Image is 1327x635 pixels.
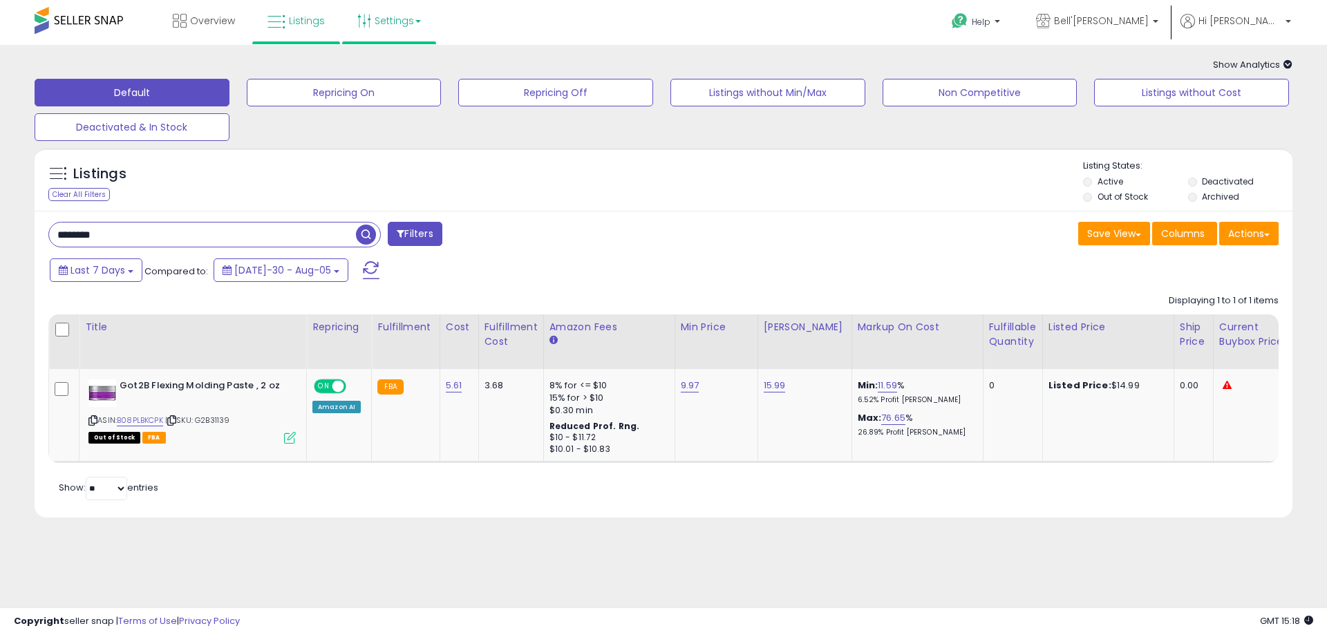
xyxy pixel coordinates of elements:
span: Show Analytics [1213,58,1292,71]
button: Repricing On [247,79,442,106]
small: Amazon Fees. [549,334,558,347]
div: 0.00 [1180,379,1203,392]
div: Amazon Fees [549,320,669,334]
div: Displaying 1 to 1 of 1 items [1169,294,1279,307]
div: % [858,379,972,405]
strong: Copyright [14,614,64,627]
label: Deactivated [1202,176,1254,187]
div: Amazon AI [312,401,361,413]
a: 9.97 [681,379,699,392]
div: $10 - $11.72 [549,432,664,444]
span: ON [315,381,332,392]
span: Help [972,16,990,28]
div: $14.99 [1048,379,1163,392]
span: [DATE]-30 - Aug-05 [234,263,331,277]
span: Columns [1161,227,1205,240]
div: % [858,412,972,437]
a: 76.65 [881,411,905,425]
a: Privacy Policy [179,614,240,627]
div: Fulfillable Quantity [989,320,1037,349]
div: $0.30 min [549,404,664,417]
button: Repricing Off [458,79,653,106]
a: Help [941,2,1014,45]
span: FBA [142,432,166,444]
b: Min: [858,379,878,392]
span: Last 7 Days [70,263,125,277]
span: Bell'[PERSON_NAME] [1054,14,1149,28]
a: Hi [PERSON_NAME] [1180,14,1291,45]
th: The percentage added to the cost of goods (COGS) that forms the calculator for Min & Max prices. [851,314,983,369]
div: 15% for > $10 [549,392,664,404]
button: Save View [1078,222,1150,245]
span: 2025-08-13 15:18 GMT [1260,614,1313,627]
button: Deactivated & In Stock [35,113,229,141]
span: Show: entries [59,481,158,494]
button: Actions [1219,222,1279,245]
span: OFF [344,381,366,392]
i: Get Help [951,12,968,30]
div: Clear All Filters [48,188,110,201]
a: Terms of Use [118,614,177,627]
div: $10.01 - $10.83 [549,444,664,455]
label: Active [1098,176,1123,187]
div: 3.68 [484,379,533,392]
b: Got2B Flexing Molding Paste , 2 oz [120,379,288,396]
div: Listed Price [1048,320,1168,334]
span: Compared to: [144,265,208,278]
div: Cost [446,320,473,334]
button: Listings without Min/Max [670,79,865,106]
button: [DATE]-30 - Aug-05 [214,258,348,282]
div: Repricing [312,320,366,334]
b: Max: [858,411,882,424]
button: Non Competitive [883,79,1077,106]
label: Archived [1202,191,1239,202]
div: ASIN: [88,379,296,442]
a: 5.61 [446,379,462,392]
div: Ship Price [1180,320,1207,349]
h5: Listings [73,164,126,184]
b: Listed Price: [1048,379,1111,392]
div: [PERSON_NAME] [764,320,846,334]
div: 8% for <= $10 [549,379,664,392]
button: Filters [388,222,442,246]
div: Fulfillment Cost [484,320,538,349]
div: Title [85,320,301,334]
div: 0 [989,379,1032,392]
p: 26.89% Profit [PERSON_NAME] [858,428,972,437]
div: Current Buybox Price [1219,320,1290,349]
label: Out of Stock [1098,191,1148,202]
p: Listing States: [1083,160,1292,173]
img: 412GdlhoXsL._SL40_.jpg [88,379,116,407]
a: B08PLBKCPK [117,415,163,426]
span: Listings [289,14,325,28]
span: Hi [PERSON_NAME] [1198,14,1281,28]
div: Fulfillment [377,320,433,334]
a: 15.99 [764,379,786,392]
button: Last 7 Days [50,258,142,282]
div: Markup on Cost [858,320,977,334]
button: Columns [1152,222,1217,245]
p: 6.52% Profit [PERSON_NAME] [858,395,972,405]
span: | SKU: G2B31139 [165,415,230,426]
small: FBA [377,379,403,395]
div: seller snap | | [14,615,240,628]
span: All listings that are currently out of stock and unavailable for purchase on Amazon [88,432,140,444]
a: 11.59 [878,379,897,392]
button: Listings without Cost [1094,79,1289,106]
button: Default [35,79,229,106]
div: Min Price [681,320,752,334]
b: Reduced Prof. Rng. [549,420,640,432]
span: Overview [190,14,235,28]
